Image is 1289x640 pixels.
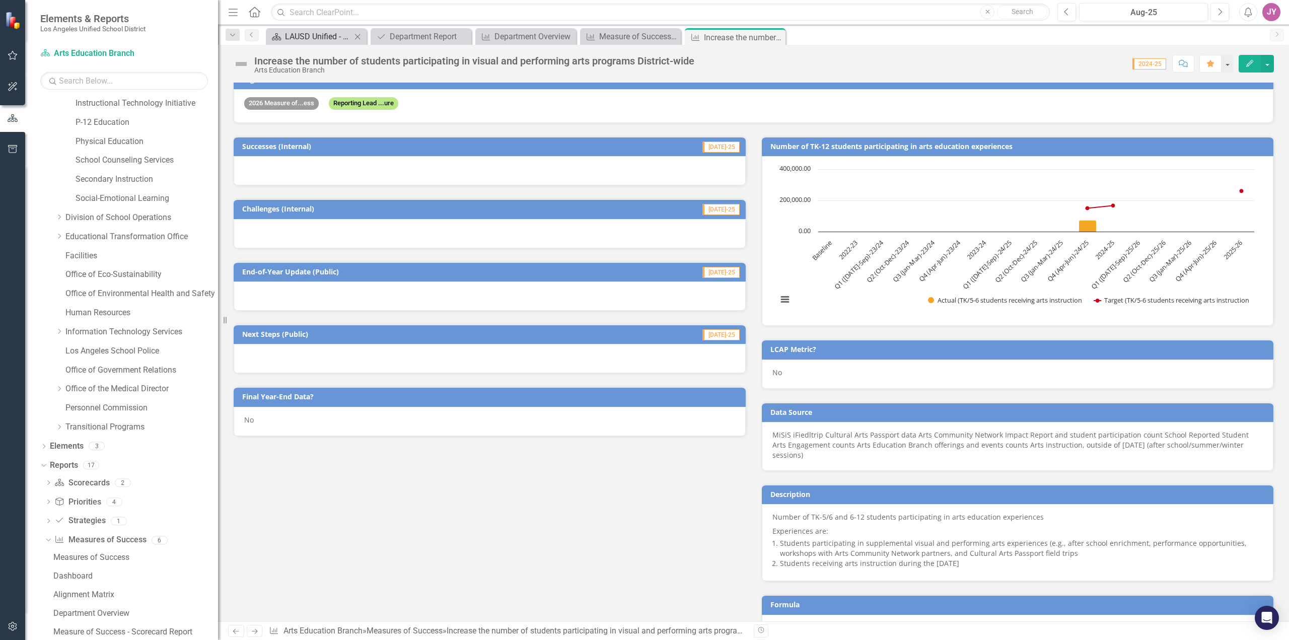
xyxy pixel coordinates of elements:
img: ClearPoint Strategy [5,11,23,29]
a: Transitional Programs [65,421,218,433]
text: Q3 (Jan-Mar)-23/24 [890,238,937,285]
a: Arts Education Branch [40,48,166,59]
a: Educational Transformation Office [65,231,218,243]
span: 2024-25 [1132,58,1166,69]
div: Department Overview [494,30,574,43]
a: Department Report [373,30,469,43]
text: 2022-23 [836,238,859,261]
h3: Successes (Internal) [242,143,562,150]
a: Human Resources [65,307,218,319]
p: Number of TK-5/6 and 6-12 students participating in arts education experiences [772,512,1263,524]
div: Arts Education Branch [254,66,694,74]
span: Reporting Lead ...ure [329,97,398,110]
a: Scorecards [54,477,109,489]
text: Q2 (Oct-Dec)-23/24 [865,238,911,285]
path: Q4 (Apr-Jun)-24/25, 71,220. Actual (TK/5-6 students receiving arts instruction. [1079,221,1096,232]
span: Elements & Reports [40,13,146,25]
text: Q1 ([DATE]-Sep)-24/25 [961,238,1014,291]
div: Increase the number of students participating in visual and performing arts programs District-wide [704,31,783,44]
span: No [772,368,782,377]
span: 2026 Measure of...ess [244,97,319,110]
a: Arts Education Branch [283,626,363,635]
text: 2023-24 [965,238,988,261]
div: Measure of Success - Scorecard Report [599,30,678,43]
a: Office of Environmental Health and Safety [65,288,218,300]
a: Facilities [65,250,218,262]
li: Students participating in supplemental visual and performing arts experiences (e.g., after school... [780,538,1263,558]
h3: Tags [242,76,1268,83]
a: Personnel Commission [65,402,218,414]
h3: LCAP Metric? [770,345,1269,353]
div: Department Overview [53,609,218,618]
a: Department Overview [478,30,574,43]
span: [DATE]-25 [702,141,740,153]
a: Office of Government Relations [65,365,218,376]
div: Alignment Matrix [53,590,218,599]
text: Q4 (Apr-Jun)-24/25 [1045,238,1090,283]
div: Increase the number of students participating in visual and performing arts programs District-wide [447,626,794,635]
a: Dashboard [51,568,218,584]
h3: Formula [770,601,1269,608]
span: [DATE]-25 [702,267,740,278]
a: Division of School Operations [65,212,218,224]
span: [DATE]-25 [702,329,740,340]
text: 2024-25 [1093,238,1116,261]
div: Measures of Success [53,553,218,562]
div: » » [269,625,746,637]
div: 4 [106,497,122,506]
div: Measure of Success - Scorecard Report [53,627,218,636]
a: Social-Emotional Learning [76,193,218,204]
a: School Counseling Services [76,155,218,166]
a: Los Angeles School Police [65,345,218,357]
div: 6 [152,536,168,544]
a: Strategies [54,515,105,527]
div: 3 [89,442,105,451]
div: Department Report [390,30,469,43]
input: Search ClearPoint... [271,4,1050,21]
button: Search [997,5,1047,19]
a: LAUSD Unified - Ready for the World [268,30,351,43]
button: View chart menu, Chart [778,293,792,307]
text: 200,000.00 [779,195,811,204]
text: Q3 (Jan-Mar)-25/26 [1147,238,1193,284]
text: 0.00 [799,226,811,235]
p: Experiences are: [772,524,1263,536]
img: Not Defined [233,56,249,72]
div: 17 [83,461,99,470]
button: Show Target (TK/5-6 students receiving arts instruction [1094,296,1250,305]
button: Show Actual (TK/5-6 students receiving arts instruction [928,296,1083,305]
small: Los Angeles Unified School District [40,25,146,33]
text: Baseline [810,238,833,262]
div: 2 [115,478,131,487]
div: Increase the number of students participating in visual and performing arts programs District-wide [254,55,694,66]
text: Q1 ([DATE]-Sep)-23/24 [832,238,885,291]
a: Office of the Medical Director [65,383,218,395]
text: Q1 ([DATE]-Sep)-25/26 [1089,238,1141,291]
div: Chart. Highcharts interactive chart. [772,164,1263,315]
a: Priorities [54,496,101,508]
text: 2025-26 [1221,238,1244,261]
h3: Data Source [770,408,1269,416]
a: Instructional Technology Initiative [76,98,218,109]
path: 2025-26, 260,637. Target (TK/5-6 students receiving arts instruction. [1239,189,1243,193]
span: MiSiS iFiedltrip Cultural Arts Passport data Arts Community Network Impact Report and student par... [772,430,1249,460]
a: Information Technology Services [65,326,218,338]
div: 1 [111,517,127,525]
a: Office of Eco-Sustainability [65,269,218,280]
span: No [244,415,254,424]
a: Measures of Success [51,549,218,565]
a: Alignment Matrix [51,587,218,603]
a: Measures of Success [54,534,146,546]
div: Dashboard [53,572,218,581]
span: [DATE]-25 [702,204,740,215]
button: Aug-25 [1079,3,1208,21]
text: 400,000.00 [779,164,811,173]
a: Reports [50,460,78,471]
button: JY [1262,3,1280,21]
svg: Interactive chart [772,164,1259,315]
text: Q4 (Apr-Jun)-25/26 [1173,238,1219,283]
h3: Challenges (Internal) [242,205,567,212]
span: Search [1012,8,1033,16]
a: Measure of Success - Scorecard Report [51,624,218,640]
a: Physical Education [76,136,218,148]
